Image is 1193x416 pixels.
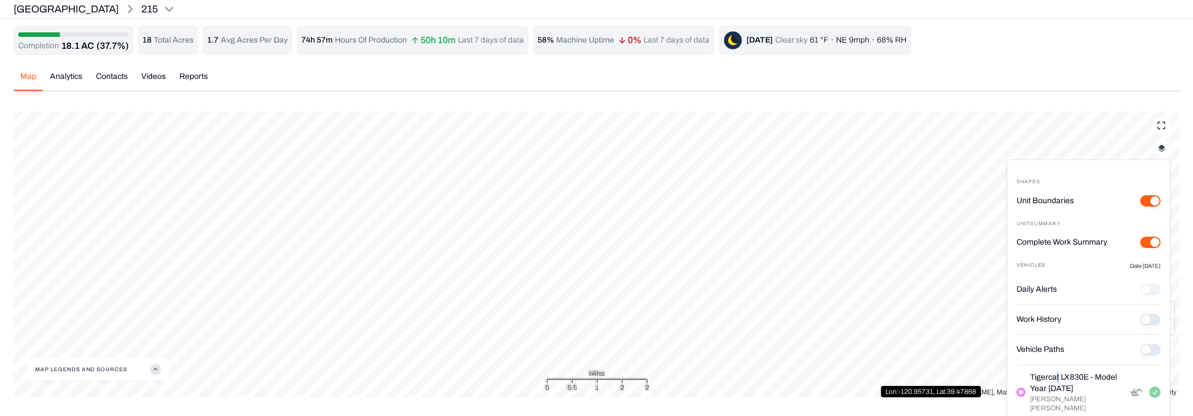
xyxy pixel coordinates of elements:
[301,35,333,46] p: 74h 57m
[207,35,219,46] p: 1.7
[221,35,288,46] p: Avg Acres Per Day
[567,381,577,393] div: 0.5
[589,367,604,379] span: Miles
[644,35,709,46] p: Last 7 days of data
[43,71,89,91] button: Analytics
[141,1,158,17] p: 215
[1030,372,1129,394] p: Tigercat LX830E - Model Year [DATE]
[620,381,624,393] div: 2
[18,40,59,52] p: Completion
[335,35,407,46] p: Hours Of Production
[61,39,94,53] p: 18.1 AC
[1016,178,1161,186] div: Shapes
[619,37,641,44] p: 0 %
[831,35,834,46] p: ·
[645,381,649,393] div: 2
[14,112,1179,397] canvas: Map
[458,35,524,46] p: Last 7 days of data
[1030,394,1129,413] p: [PERSON_NAME] [PERSON_NAME]
[96,39,129,53] p: (37.7%)
[1016,220,1161,228] div: Unit Summary
[411,37,456,44] p: 50h 10m
[556,35,614,46] p: Machine Uptime
[173,71,215,91] button: Reports
[836,35,869,46] p: NE 9mph
[537,35,554,46] p: 58 %
[810,35,829,46] p: 61 °F
[872,35,875,46] p: ·
[61,39,129,53] button: 18.1 AC(37.7%)
[1016,344,1064,355] label: Vehicle Paths
[89,71,135,91] button: Contacts
[885,387,976,396] p: Lon: -120.95731 , Lat: 39.47868
[1016,237,1107,248] label: Complete Work Summary
[35,358,161,381] button: Map Legends And Sources
[411,37,418,44] img: arrow
[595,381,598,393] div: 1
[545,381,549,393] div: 0
[619,37,625,44] img: arrow
[775,35,808,46] p: Clear sky
[1158,144,1165,152] img: layerIcon
[1016,284,1057,295] label: Daily Alerts
[1016,314,1061,325] label: Work History
[14,71,43,91] button: Map
[154,35,194,46] p: Total Acres
[1016,262,1045,270] p: Vehicles
[877,35,906,46] p: 68% RH
[724,31,742,49] img: clear-sky-night-D7zLJEpc.png
[1016,195,1074,206] label: Unit Boundaries
[142,35,152,46] p: 18
[1130,262,1161,270] p: Date [DATE]
[746,35,773,46] div: [DATE]
[14,1,119,17] p: [GEOGRAPHIC_DATA]
[135,71,173,91] button: Videos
